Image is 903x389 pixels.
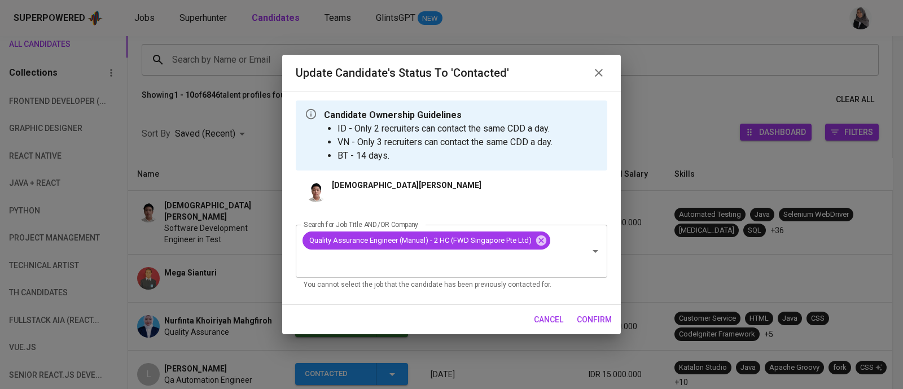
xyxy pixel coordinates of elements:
span: cancel [534,313,563,327]
li: BT - 14 days. [337,149,553,163]
p: [DEMOGRAPHIC_DATA][PERSON_NAME] [332,180,481,191]
span: Quality Assurance Engineer (Manual) - 2 HC (FWD Singapore Pte Ltd) [303,235,538,246]
li: VN - Only 3 recruiters can contact the same CDD a day. [337,136,553,149]
button: Open [588,243,603,259]
h6: Update Candidate's Status to 'Contacted' [296,64,509,82]
img: 97b8c3172548c6858b348cff9a2c35d5.png [305,180,327,202]
p: Candidate Ownership Guidelines [324,108,553,122]
li: ID - Only 2 recruiters can contact the same CDD a day. [337,122,553,136]
button: cancel [529,309,568,330]
button: confirm [572,309,616,330]
div: Quality Assurance Engineer (Manual) - 2 HC (FWD Singapore Pte Ltd) [303,231,550,250]
p: You cannot select the job that the candidate has been previously contacted for. [304,279,599,291]
span: confirm [577,313,612,327]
